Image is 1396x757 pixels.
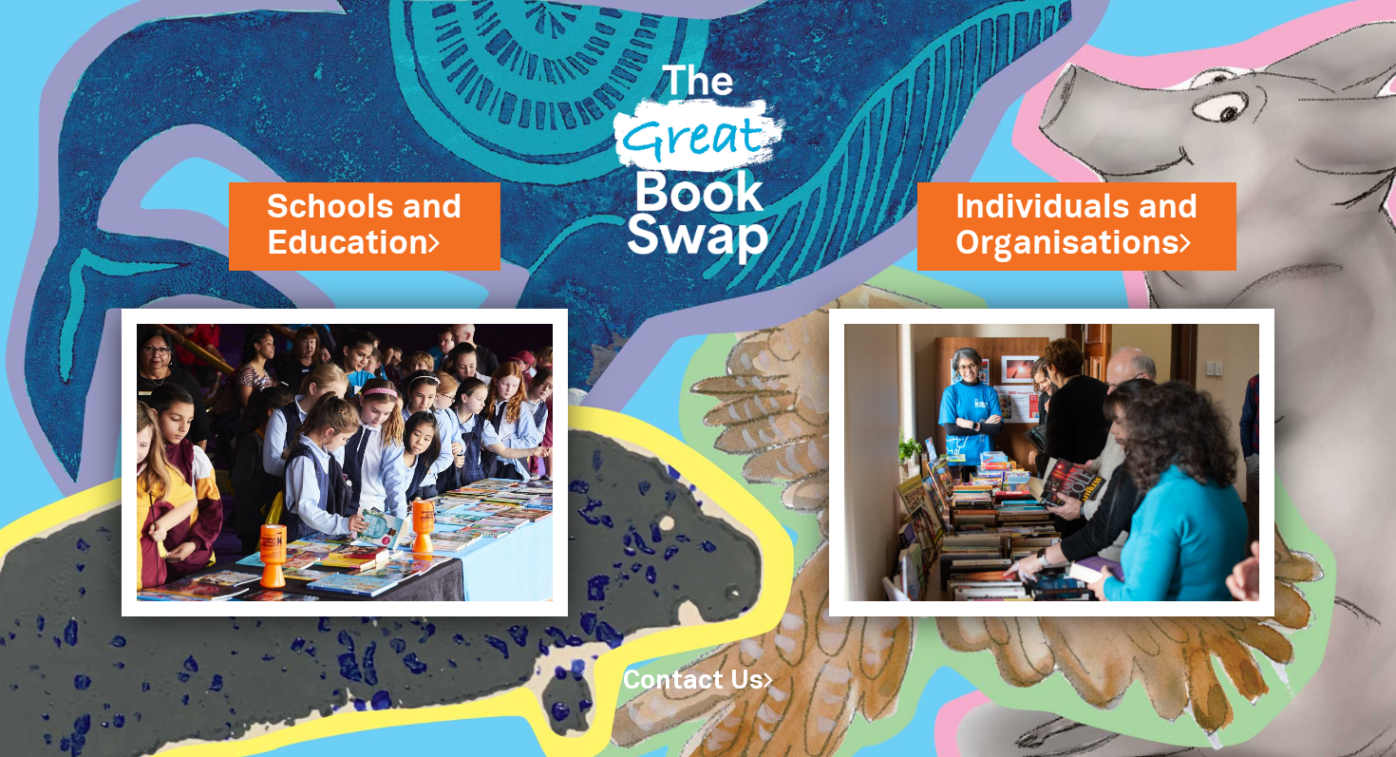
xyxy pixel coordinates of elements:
[267,185,462,267] a: Schools andEducation
[955,185,1198,267] a: Individuals andOrganisations
[829,309,1275,616] img: Individuals and Organisations
[623,670,773,693] a: Contact Us
[122,309,568,616] img: Schools and Education
[596,23,801,293] img: Great Bookswap logo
